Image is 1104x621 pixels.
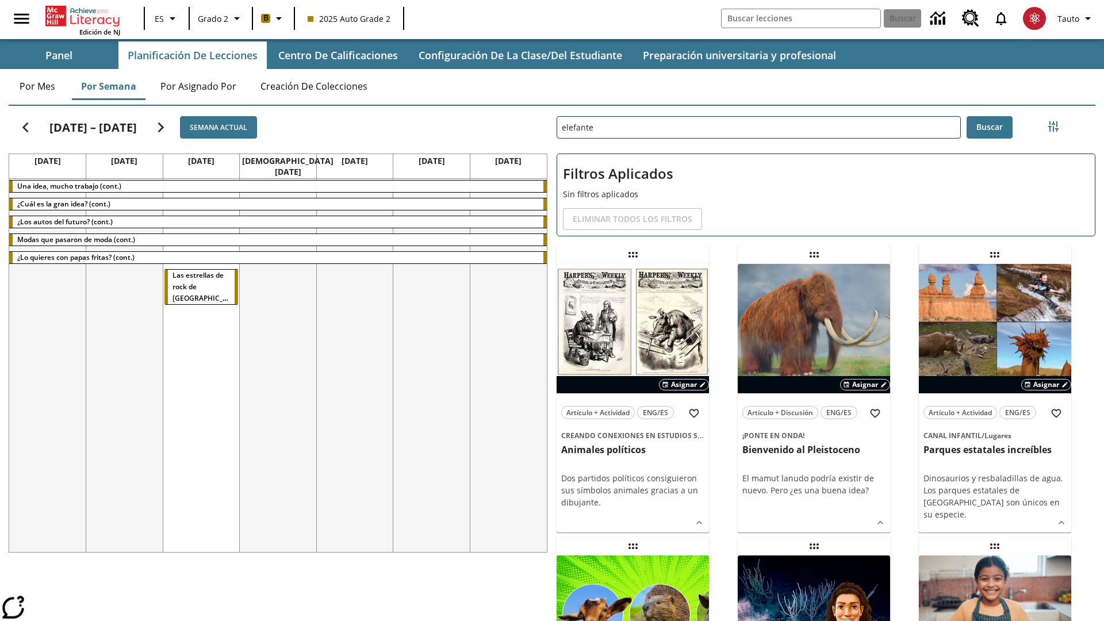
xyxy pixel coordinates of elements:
[557,154,1095,236] div: Filtros Aplicados
[747,407,813,419] span: Artículo + Discusión
[9,216,547,228] div: ¿Los autos del futuro? (cont.)
[1042,115,1065,138] button: Menú lateral de filtros
[17,217,113,227] span: ¿Los autos del futuro? (cont.)
[684,403,704,424] button: Añadir a mis Favoritas
[986,246,1004,264] div: Lección arrastrable: Parques estatales increíbles
[561,406,635,419] button: Artículo + Actividad
[1053,514,1070,531] button: Ver más
[982,431,984,440] span: /
[742,406,818,419] button: Artículo + Discusión
[738,264,890,532] div: lesson details
[722,9,880,28] input: Buscar campo
[240,154,336,178] a: 28 de agosto de 2025
[118,41,267,69] button: Planificación de lecciones
[561,431,727,440] span: Creando conexiones en Estudios Sociales
[624,246,642,264] div: Lección arrastrable: Animales políticos
[742,472,885,496] div: El mamut lanudo podría existir de nuevo. Pero ¿es una buena idea?
[561,429,704,442] span: Tema: Creando conexiones en Estudios Sociales/Historia de Estados Unidos I
[659,379,709,390] button: Asignar Elegir fechas
[198,13,228,25] span: Grado 2
[561,472,704,508] div: Dos partidos políticos consiguieron sus símbolos animales gracias a un dibujante.
[172,270,243,303] span: Las estrellas de rock de Madagascar
[9,252,547,263] div: ¿Lo quieres con papas fritas? (cont.)
[923,431,982,440] span: Canal Infantil
[805,246,823,264] div: Lección arrastrable: Bienvenido al Pleistoceno
[193,8,248,29] button: Grado: Grado 2, Elige un grado
[805,537,823,555] div: Lección arrastrable: Pregúntale a la científica: Extraños animales marinos
[5,2,39,36] button: Abrir el menú lateral
[563,188,1089,200] p: Sin filtros aplicados
[1,41,116,69] button: Panel
[17,252,135,262] span: ¿Lo quieres con papas fritas? (cont.)
[9,198,547,210] div: ¿Cuál es la gran idea? (cont.)
[671,379,697,390] span: Asignar
[256,8,290,29] button: Boost El color de la clase es anaranjado claro. Cambiar el color de la clase.
[929,407,992,419] span: Artículo + Actividad
[742,429,885,442] span: Tema: ¡Ponte en onda!/null
[923,429,1067,442] span: Tema: Canal Infantil/Lugares
[17,199,110,209] span: ¿Cuál es la gran idea? (cont.)
[251,72,377,100] button: Creación de colecciones
[416,154,447,167] a: 30 de agosto de 2025
[308,13,390,25] span: 2025 Auto Grade 2
[923,444,1067,456] h3: Parques estatales increíbles
[919,264,1071,532] div: lesson details
[852,379,878,390] span: Asignar
[1057,13,1079,25] span: Tauto
[1033,379,1059,390] span: Asignar
[1053,8,1099,29] button: Perfil/Configuración
[742,444,885,456] h3: Bienvenido al Pleistoceno
[1005,407,1030,419] span: ENG/ES
[826,407,852,419] span: ENG/ES
[180,116,257,139] button: Semana actual
[409,41,631,69] button: Configuración de la clase/del estudiante
[923,3,955,34] a: Centro de información
[566,407,630,419] span: Artículo + Actividad
[865,403,885,424] button: Añadir a mis Favoritas
[186,154,217,167] a: 27 de agosto de 2025
[493,154,524,167] a: 31 de agosto de 2025
[986,537,1004,555] div: Lección arrastrable: La dulce historia de las galletas
[1021,379,1071,390] button: Asignar Elegir fechas
[49,121,137,135] h2: [DATE] – [DATE]
[148,8,185,29] button: Lenguaje: ES, Selecciona un idioma
[821,406,857,419] button: ENG/ES
[691,514,708,531] button: Ver más
[164,270,239,304] div: Las estrellas de rock de Madagascar
[1046,403,1067,424] button: Añadir a mis Favoritas
[45,5,120,28] a: Portada
[984,431,1011,440] span: Lugares
[9,234,547,246] div: Modas que pasaron de moda (cont.)
[263,11,269,25] span: B
[269,41,407,69] button: Centro de calificaciones
[45,3,120,36] div: Portada
[72,72,145,100] button: Por semana
[339,154,370,167] a: 29 de agosto de 2025
[1016,3,1053,33] button: Escoja un nuevo avatar
[624,537,642,555] div: Lección arrastrable: Ecohéroes de cuatro patas
[563,160,1089,188] h2: Filtros Aplicados
[923,472,1067,520] div: Dinosaurios y resbaladillas de agua. Los parques estatales de [GEOGRAPHIC_DATA] son únicos en su ...
[155,13,164,25] span: ES
[557,264,709,532] div: lesson details
[557,117,960,138] input: Buscar lecciones
[11,113,40,142] button: Regresar
[967,116,1013,139] button: Buscar
[561,444,704,456] h3: Animales políticos
[955,3,986,34] a: Centro de recursos, Se abrirá en una pestaña nueva.
[151,72,246,100] button: Por asignado por
[999,406,1036,419] button: ENG/ES
[109,154,140,167] a: 26 de agosto de 2025
[986,3,1016,33] a: Notificaciones
[17,235,135,244] span: Modas que pasaron de moda (cont.)
[634,41,845,69] button: Preparación universitaria y profesional
[146,113,175,142] button: Seguir
[742,431,804,440] span: ¡Ponte en onda!
[32,154,63,167] a: 25 de agosto de 2025
[9,72,66,100] button: Por mes
[17,181,121,191] span: Una idea, mucho trabajo (cont.)
[637,406,674,419] button: ENG/ES
[643,407,668,419] span: ENG/ES
[9,181,547,192] div: Una idea, mucho trabajo (cont.)
[79,28,120,36] span: Edición de NJ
